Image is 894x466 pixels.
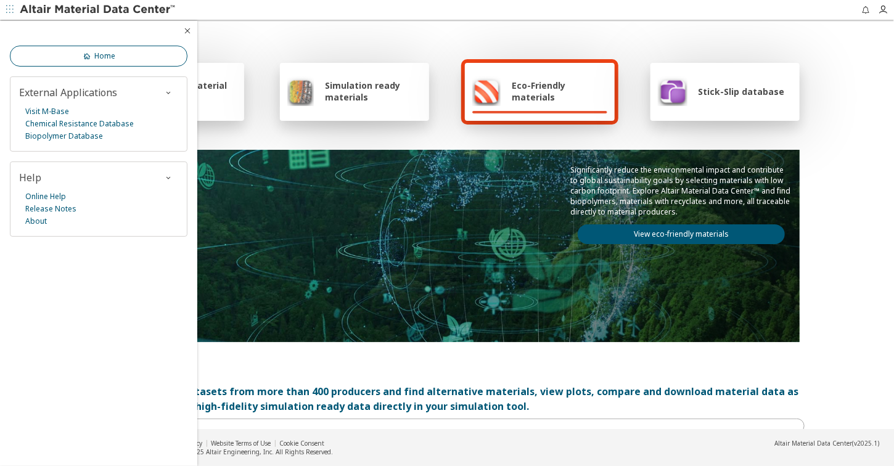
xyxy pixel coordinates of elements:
span: External Applications [19,86,117,99]
a: Chemical Resistance Database [25,118,134,130]
span: Altair Material Data Center [774,439,852,448]
div: Access over 90,000 datasets from more than 400 producers and find alternative materials, view plo... [89,384,805,414]
span: Home [94,51,115,61]
a: Website Terms of Use [211,439,271,448]
span: Eco-Friendly materials [512,80,607,103]
a: Cookie Consent [279,439,324,448]
a: View eco-friendly materials [578,224,785,244]
div: © 2025 Altair Engineering, Inc. All Rights Reserved. [182,448,333,456]
span: Simulation ready materials [325,80,422,103]
img: Altair Material Data Center [20,4,177,16]
a: Biopolymer Database [25,130,103,142]
img: Simulation ready materials [287,76,314,106]
a: Release Notes [25,203,76,215]
span: Stick-Slip database [699,86,785,97]
a: About [25,215,47,227]
a: Online Help [25,190,66,203]
p: Significantly reduce the environmental impact and contribute to global sustainability goals by se... [570,165,792,217]
img: Eco-Friendly materials [472,76,501,106]
a: Home [10,46,187,67]
span: Help [19,171,41,184]
div: (v2025.1) [774,439,879,448]
a: Visit M-Base [25,105,69,118]
img: Stick-Slip database [658,76,687,106]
